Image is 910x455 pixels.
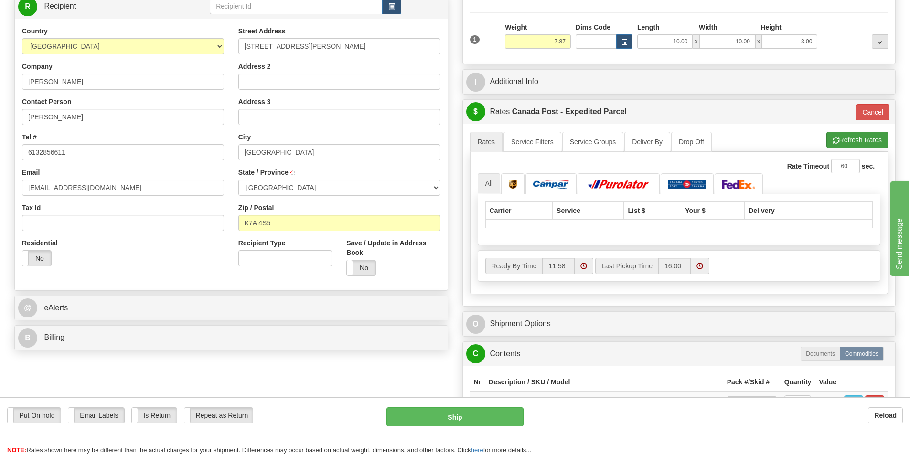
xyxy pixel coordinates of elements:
[184,408,253,423] label: Repeat as Return
[18,328,37,348] span: B
[671,132,712,152] a: Drop Off
[44,2,76,10] span: Recipient
[576,22,610,32] label: Dims Code
[681,201,745,220] th: Your $
[781,373,815,391] th: Quantity
[862,161,875,171] label: sec.
[466,102,849,122] a: $Rates Canada Post - Expedited Parcel
[533,180,569,189] img: Canpar
[840,347,884,361] label: Commodities
[509,180,517,189] img: UPS
[699,22,717,32] label: Width
[238,238,286,248] label: Recipient Type
[512,102,627,121] label: Canada Post - Expedited Parcel
[238,62,271,71] label: Address 2
[485,258,543,274] label: Ready By Time
[624,201,681,220] th: List $
[132,408,177,423] label: Is Return
[7,6,88,17] div: Send message
[585,180,652,189] img: Purolator
[868,407,903,423] button: Reload
[562,132,623,152] a: Service Groups
[668,180,706,189] img: Canada Post
[485,373,723,391] th: Description / SKU / Model
[888,179,909,276] iframe: chat widget
[22,203,41,212] label: Tax Id
[238,26,286,36] label: Street Address
[238,38,440,54] input: Enter a location
[22,62,53,71] label: Company
[624,132,670,152] a: Deliver By
[470,132,503,152] a: Rates
[22,132,37,142] label: Tel #
[466,344,485,363] span: C
[22,168,40,177] label: Email
[466,72,892,92] a: IAdditional Info
[22,238,58,248] label: Residential
[238,203,274,212] label: Zip / Postal
[44,304,68,312] span: eAlerts
[503,132,561,152] a: Service Filters
[826,132,888,148] button: Refresh Rates
[22,26,48,36] label: Country
[18,328,444,348] a: B Billing
[478,173,501,193] a: All
[466,73,485,92] span: I
[755,34,762,49] span: x
[386,407,524,426] button: Ship
[471,446,483,454] a: here
[238,97,271,106] label: Address 3
[238,132,251,142] label: City
[595,258,658,274] label: Last Pickup Time
[466,315,485,334] span: O
[290,170,295,175] img: tiny_red.gif
[485,201,553,220] th: Carrier
[637,22,660,32] label: Length
[470,35,480,44] span: 1
[470,373,485,391] th: Nr
[22,251,51,266] label: No
[22,97,71,106] label: Contact Person
[238,168,289,177] label: State / Province
[874,412,897,419] b: Reload
[722,180,756,189] img: FedEx Express®
[872,34,888,49] div: ...
[8,408,61,423] label: Put On hold
[505,22,527,32] label: Weight
[466,344,892,364] a: CContents
[723,373,781,391] th: Pack #/Skid #
[18,298,37,317] span: @
[18,298,444,318] a: @ eAlerts
[856,104,889,120] button: Cancel
[68,408,124,423] label: Email Labels
[815,391,840,416] td: 1.00
[466,102,485,121] span: $
[787,161,829,171] label: Rate Timeout
[745,201,821,220] th: Delivery
[760,22,782,32] label: Height
[553,201,624,220] th: Service
[470,391,485,416] td: 1
[693,34,699,49] span: x
[815,373,840,391] th: Value
[466,314,892,334] a: OShipment Options
[44,333,64,341] span: Billing
[801,347,840,361] label: Documents
[346,238,440,257] label: Save / Update in Address Book
[347,260,375,275] label: No
[7,446,26,454] span: NOTE:
[485,391,723,416] td: BB20GR-4 /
